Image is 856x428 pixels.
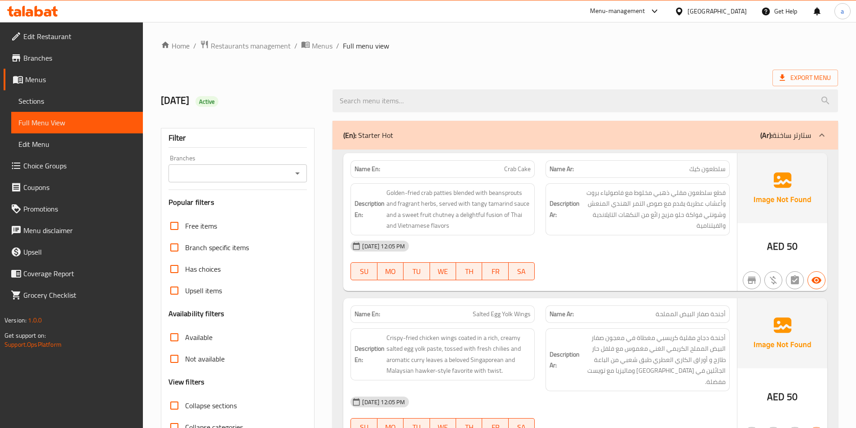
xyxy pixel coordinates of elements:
[473,309,531,319] span: Salted Egg Yolk Wings
[23,160,136,171] span: Choice Groups
[301,40,333,52] a: Menus
[787,388,798,406] span: 50
[355,265,373,278] span: SU
[4,176,143,198] a: Coupons
[333,89,838,112] input: search
[185,242,249,253] span: Branch specific items
[4,339,62,350] a: Support.OpsPlatform
[4,263,143,284] a: Coverage Report
[11,90,143,112] a: Sections
[18,96,136,106] span: Sections
[737,153,827,223] img: Ae5nvW7+0k+MAAAAAElFTkSuQmCC
[169,128,307,148] div: Filter
[169,197,307,207] h3: Popular filters
[161,94,322,107] h2: [DATE]
[23,31,136,42] span: Edit Restaurant
[760,128,772,142] b: (Ar):
[211,40,291,51] span: Restaurants management
[195,96,219,107] div: Active
[355,309,380,319] strong: Name En:
[434,265,452,278] span: WE
[333,121,838,150] div: (En): Starter Hot(Ar):ستارتر ساخنة
[737,298,827,368] img: Ae5nvW7+0k+MAAAAAElFTkSuQmCC
[294,40,297,51] li: /
[359,242,408,251] span: [DATE] 12:05 PM
[404,262,430,280] button: TU
[25,74,136,85] span: Menus
[161,40,190,51] a: Home
[807,271,825,289] button: Available
[18,117,136,128] span: Full Menu View
[185,285,222,296] span: Upsell items
[23,225,136,236] span: Menu disclaimer
[185,264,221,274] span: Has choices
[185,353,225,364] span: Not available
[18,139,136,150] span: Edit Menu
[512,265,531,278] span: SA
[23,290,136,300] span: Grocery Checklist
[760,130,811,141] p: ستارتر ساخنة
[23,53,136,63] span: Branches
[336,40,339,51] li: /
[359,398,408,406] span: [DATE] 12:05 PM
[841,6,844,16] span: a
[200,40,291,52] a: Restaurants management
[386,187,531,231] span: Golden-fried crab patties blended with beansprouts and fragrant herbs, served with tangy tamarind...
[312,40,333,51] span: Menus
[550,349,580,371] strong: Description Ar:
[482,262,508,280] button: FR
[23,247,136,257] span: Upsell
[772,70,838,86] span: Export Menu
[169,309,225,319] h3: Availability filters
[11,133,143,155] a: Edit Menu
[4,220,143,241] a: Menu disclaimer
[456,262,482,280] button: TH
[780,72,831,84] span: Export Menu
[4,69,143,90] a: Menus
[185,400,237,411] span: Collapse sections
[386,332,531,376] span: Crispy-fried chicken wings coated in a rich, creamy salted egg yolk paste, tossed with fresh chil...
[581,332,726,388] span: أجنحة دجاج مقلية كريسبي مغطاة في معجون صفار البيض المملح الكريمي الغني مغموس مع فلفل حار طازج و أ...
[193,40,196,51] li: /
[4,284,143,306] a: Grocery Checklist
[509,262,535,280] button: SA
[486,265,505,278] span: FR
[430,262,456,280] button: WE
[161,40,838,52] nav: breadcrumb
[4,47,143,69] a: Branches
[23,268,136,279] span: Coverage Report
[767,388,785,406] span: AED
[656,309,726,319] span: أجنحة صفار البيض المملحة
[381,265,400,278] span: MO
[4,155,143,176] a: Choice Groups
[767,238,785,255] span: AED
[689,164,726,174] span: سلطعون كيك
[550,198,580,220] strong: Description Ar:
[4,314,27,326] span: Version:
[786,271,804,289] button: Not has choices
[23,203,136,214] span: Promotions
[4,198,143,220] a: Promotions
[195,97,219,106] span: Active
[355,198,385,220] strong: Description En:
[185,332,213,343] span: Available
[291,167,304,180] button: Open
[343,128,356,142] b: (En):
[687,6,747,16] div: [GEOGRAPHIC_DATA]
[343,130,393,141] p: Starter Hot
[590,6,645,17] div: Menu-management
[4,26,143,47] a: Edit Restaurant
[550,309,574,319] strong: Name Ar:
[23,182,136,193] span: Coupons
[343,40,389,51] span: Full menu view
[764,271,782,289] button: Purchased item
[550,164,574,174] strong: Name Ar:
[350,262,377,280] button: SU
[11,112,143,133] a: Full Menu View
[169,377,205,387] h3: View filters
[460,265,479,278] span: TH
[504,164,531,174] span: Crab Cake
[355,164,380,174] strong: Name En:
[787,238,798,255] span: 50
[185,221,217,231] span: Free items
